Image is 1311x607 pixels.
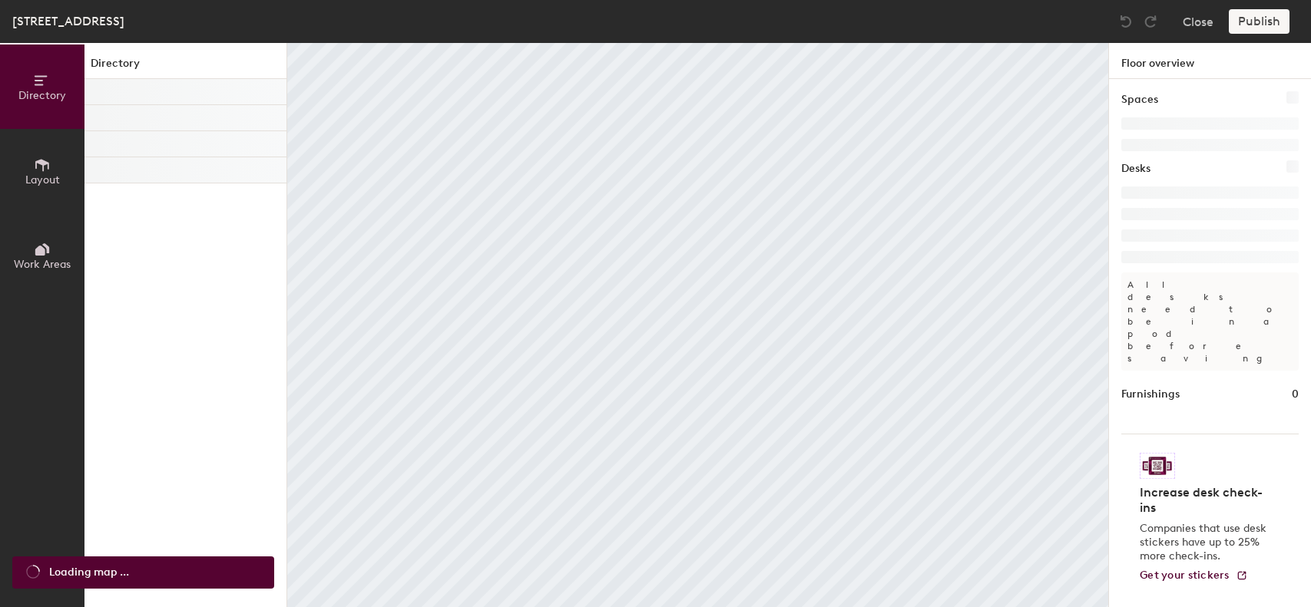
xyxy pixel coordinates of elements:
a: Get your stickers [1140,569,1248,582]
img: Undo [1118,14,1134,29]
div: [STREET_ADDRESS] [12,12,124,31]
img: Sticker logo [1140,453,1175,479]
h1: Spaces [1121,91,1158,108]
button: Close [1183,9,1213,34]
span: Layout [25,173,60,186]
canvas: Map [287,43,1108,607]
span: Get your stickers [1140,569,1230,582]
h1: 0 [1292,386,1299,403]
h1: Furnishings [1121,386,1180,403]
span: Directory [18,89,66,102]
h1: Directory [84,55,286,79]
h1: Floor overview [1109,43,1311,79]
span: Work Areas [14,258,71,271]
img: Redo [1143,14,1158,29]
p: Companies that use desk stickers have up to 25% more check-ins. [1140,522,1271,563]
span: Loading map ... [49,564,129,581]
p: All desks need to be in a pod before saving [1121,272,1299,371]
h1: Desks [1121,160,1150,177]
h4: Increase desk check-ins [1140,485,1271,516]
